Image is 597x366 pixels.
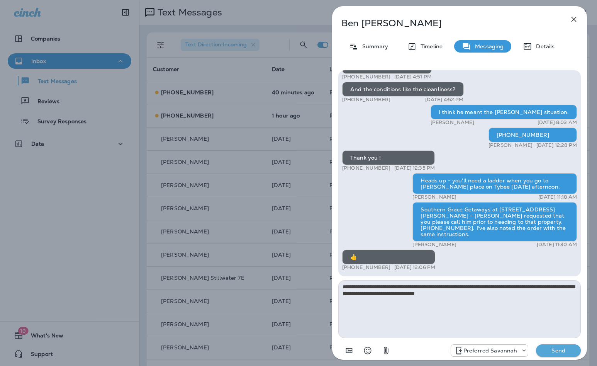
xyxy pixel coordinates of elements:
[342,250,435,264] div: 👍
[536,142,577,148] p: [DATE] 12:28 PM
[431,105,577,119] div: I think he meant the [PERSON_NAME] situation.
[342,97,390,103] p: [PHONE_NUMBER]
[463,347,517,354] p: Preferred Savannah
[394,74,432,80] p: [DATE] 4:51 PM
[342,82,464,97] div: And the conditions like the cleanliness?
[451,346,528,355] div: +1 (912) 461-3419
[425,97,464,103] p: [DATE] 4:52 PM
[537,242,577,248] p: [DATE] 11:30 AM
[412,242,456,248] p: [PERSON_NAME]
[360,343,375,358] button: Select an emoji
[488,142,533,148] p: [PERSON_NAME]
[342,150,435,165] div: Thank you !
[341,343,357,358] button: Add in a premade template
[341,18,552,29] p: Ben [PERSON_NAME]
[394,264,435,271] p: [DATE] 12:06 PM
[342,74,390,80] p: [PHONE_NUMBER]
[488,128,577,142] div: [PHONE_NUMBER]
[431,119,475,126] p: [PERSON_NAME]
[394,165,435,171] p: [DATE] 12:35 PM
[358,43,388,49] p: Summary
[536,344,581,357] button: Send
[532,43,555,49] p: Details
[538,119,577,126] p: [DATE] 8:03 AM
[342,165,390,171] p: [PHONE_NUMBER]
[471,43,504,49] p: Messaging
[412,194,456,200] p: [PERSON_NAME]
[542,347,575,354] p: Send
[538,194,577,200] p: [DATE] 11:18 AM
[342,264,390,271] p: [PHONE_NUMBER]
[417,43,443,49] p: Timeline
[412,173,577,194] div: Heads up - you'll need a ladder when you go to [PERSON_NAME] place on Tybee [DATE] afternoon.
[412,202,577,242] div: Southern Grace Getaways at [STREET_ADDRESS][PERSON_NAME] - [PERSON_NAME] requested that you pleas...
